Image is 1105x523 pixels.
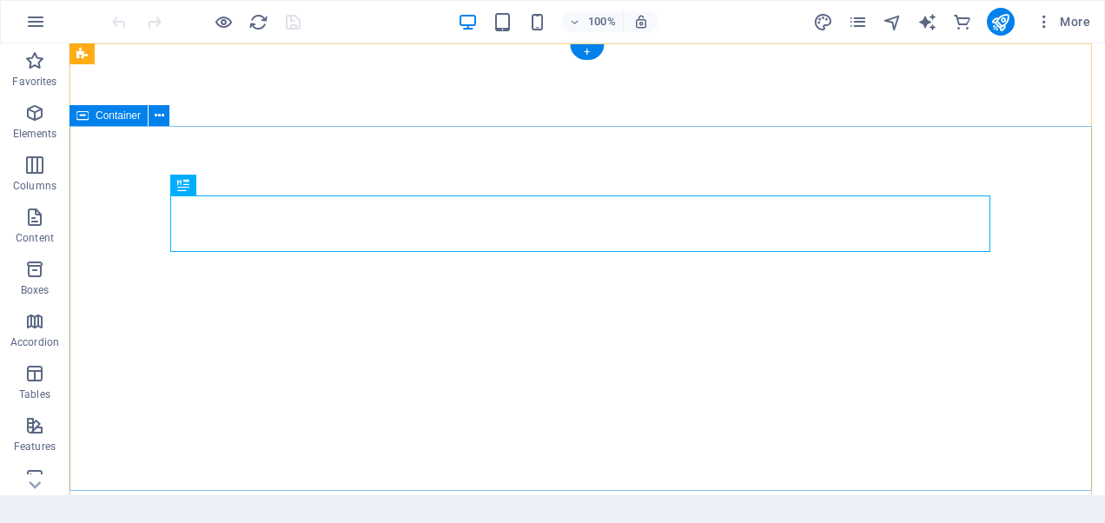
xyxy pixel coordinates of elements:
i: Navigator [883,12,903,32]
button: publish [987,8,1015,36]
button: navigator [883,11,903,32]
i: On resize automatically adjust zoom level to fit chosen device. [633,14,649,30]
button: More [1029,8,1097,36]
p: Content [16,231,54,245]
p: Features [14,440,56,453]
button: 100% [562,11,624,32]
button: text_generator [917,11,938,32]
p: Accordion [10,335,59,349]
span: Container [96,110,141,121]
button: design [813,11,834,32]
button: pages [848,11,869,32]
i: AI Writer [917,12,937,32]
p: Tables [19,387,50,401]
i: Design (Ctrl+Alt+Y) [813,12,833,32]
p: Favorites [12,75,56,89]
span: More [1036,13,1090,30]
i: Reload page [248,12,268,32]
button: commerce [952,11,973,32]
i: Commerce [952,12,972,32]
p: Boxes [21,283,50,297]
button: Click here to leave preview mode and continue editing [213,11,234,32]
i: Pages (Ctrl+Alt+S) [848,12,868,32]
button: reload [248,11,268,32]
div: + [570,44,604,60]
p: Elements [13,127,57,141]
p: Columns [13,179,56,193]
i: Publish [990,12,1010,32]
h6: 100% [588,11,616,32]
